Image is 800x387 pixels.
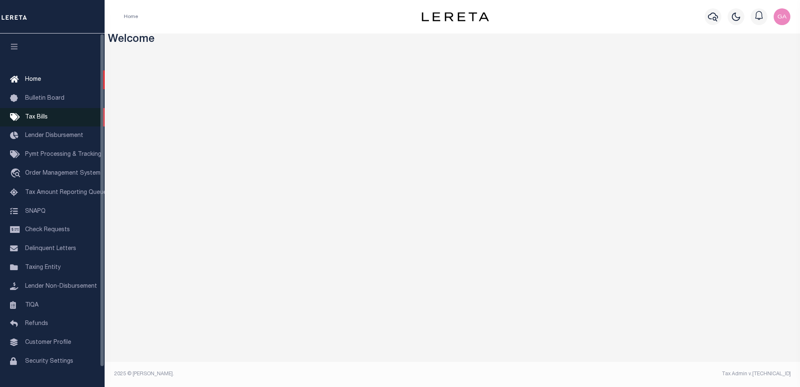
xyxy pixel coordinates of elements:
[108,370,453,378] div: 2025 © [PERSON_NAME].
[25,246,76,252] span: Delinquent Letters
[25,302,38,308] span: TIQA
[25,321,48,327] span: Refunds
[25,95,64,101] span: Bulletin Board
[422,12,489,21] img: logo-dark.svg
[25,359,73,364] span: Security Settings
[459,370,791,378] div: Tax Admin v.[TECHNICAL_ID]
[25,340,71,346] span: Customer Profile
[25,227,70,233] span: Check Requests
[10,168,23,179] i: travel_explore
[25,170,100,176] span: Order Management System
[108,34,797,46] h3: Welcome
[25,190,107,196] span: Tax Amount Reporting Queue
[774,8,790,25] img: svg+xml;base64,PHN2ZyB4bWxucz0iaHR0cDovL3d3dy53My5vcmcvMjAwMC9zdmciIHBvaW50ZXItZXZlbnRzPSJub25lIi...
[25,208,46,214] span: SNAPQ
[25,284,97,289] span: Lender Non-Disbursement
[25,133,83,139] span: Lender Disbursement
[25,114,48,120] span: Tax Bills
[25,265,61,271] span: Taxing Entity
[25,152,101,157] span: Pymt Processing & Tracking
[124,13,138,21] li: Home
[25,77,41,83] span: Home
